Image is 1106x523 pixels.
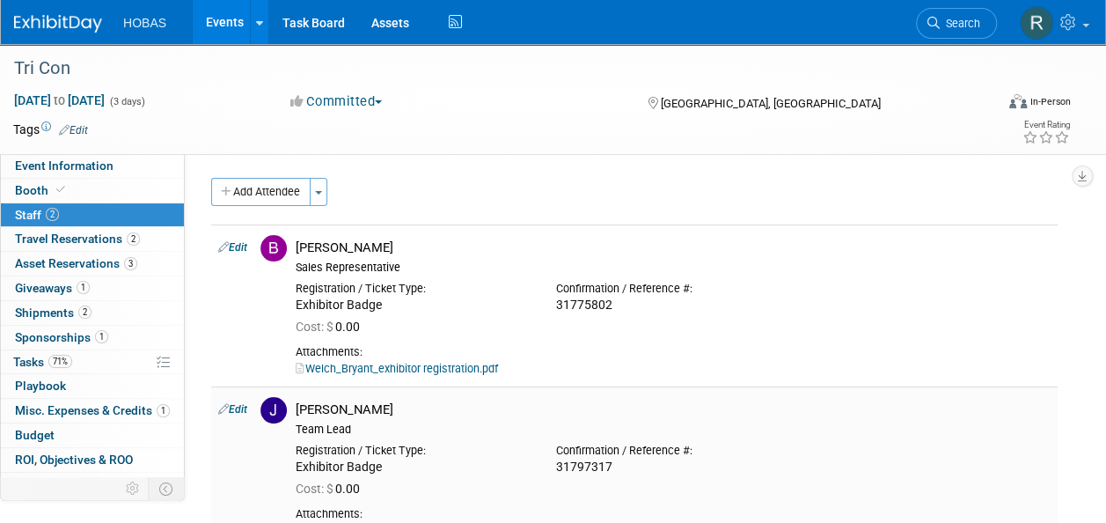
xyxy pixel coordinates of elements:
[296,320,367,334] span: 0.00
[123,16,166,30] span: HOBAS
[15,256,137,270] span: Asset Reservations
[218,403,247,416] a: Edit
[15,428,55,442] span: Budget
[296,401,1051,418] div: [PERSON_NAME]
[556,282,790,296] div: Confirmation / Reference #:
[296,362,498,375] a: Welch_Bryant_exhibitor registration.pdf
[15,208,59,222] span: Staff
[1,374,184,398] a: Playbook
[56,185,65,195] i: Booth reservation complete
[296,460,530,475] div: Exhibitor Badge
[1,399,184,423] a: Misc. Expenses & Credits1
[15,403,170,417] span: Misc. Expenses & Credits
[296,482,335,496] span: Cost: $
[1,473,184,497] a: Attachments5
[1009,94,1027,108] img: Format-Inperson.png
[1,350,184,374] a: Tasks71%
[296,239,1051,256] div: [PERSON_NAME]
[284,92,389,111] button: Committed
[108,96,145,107] span: (3 days)
[15,306,92,320] span: Shipments
[15,183,69,197] span: Booth
[8,53,980,85] div: Tri Con
[13,121,88,138] td: Tags
[46,208,59,221] span: 2
[218,241,247,254] a: Edit
[296,298,530,313] div: Exhibitor Badge
[296,482,367,496] span: 0.00
[51,93,68,107] span: to
[296,282,530,296] div: Registration / Ticket Type:
[296,444,530,458] div: Registration / Ticket Type:
[1,424,184,447] a: Budget
[14,15,102,33] img: ExhibitDay
[1029,95,1071,108] div: In-Person
[1,252,184,276] a: Asset Reservations3
[1,203,184,227] a: Staff2
[15,281,90,295] span: Giveaways
[260,397,287,424] img: J.jpg
[1,448,184,472] a: ROI, Objectives & ROO
[15,232,140,246] span: Travel Reservations
[13,92,106,108] span: [DATE] [DATE]
[118,477,149,500] td: Personalize Event Tab Strip
[296,507,1051,521] div: Attachments:
[13,355,72,369] span: Tasks
[260,235,287,261] img: B.jpg
[211,178,311,206] button: Add Attendee
[917,92,1071,118] div: Event Format
[916,8,997,39] a: Search
[1,276,184,300] a: Giveaways1
[296,261,1051,275] div: Sales Representative
[1022,121,1070,129] div: Event Rating
[77,281,90,294] span: 1
[556,444,790,458] div: Confirmation / Reference #:
[15,477,103,491] span: Attachments
[59,124,88,136] a: Edit
[1,326,184,350] a: Sponsorships1
[1,154,184,178] a: Event Information
[78,306,92,319] span: 2
[15,158,114,173] span: Event Information
[127,232,140,246] span: 2
[149,477,185,500] td: Toggle Event Tabs
[95,330,108,343] span: 1
[1020,6,1053,40] img: Rebecca Gonchar
[48,355,72,368] span: 71%
[124,257,137,270] span: 3
[1,227,184,251] a: Travel Reservations2
[296,345,1051,359] div: Attachments:
[940,17,980,30] span: Search
[90,477,103,490] span: 5
[556,298,790,313] div: 31775802
[157,404,170,417] span: 1
[1,301,184,325] a: Shipments2
[1,179,184,203] a: Booth
[15,453,133,467] span: ROI, Objectives & ROO
[15,379,66,393] span: Playbook
[556,460,790,475] div: 31797317
[296,423,1051,437] div: Team Lead
[661,97,881,110] span: [GEOGRAPHIC_DATA], [GEOGRAPHIC_DATA]
[15,330,108,344] span: Sponsorships
[296,320,335,334] span: Cost: $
